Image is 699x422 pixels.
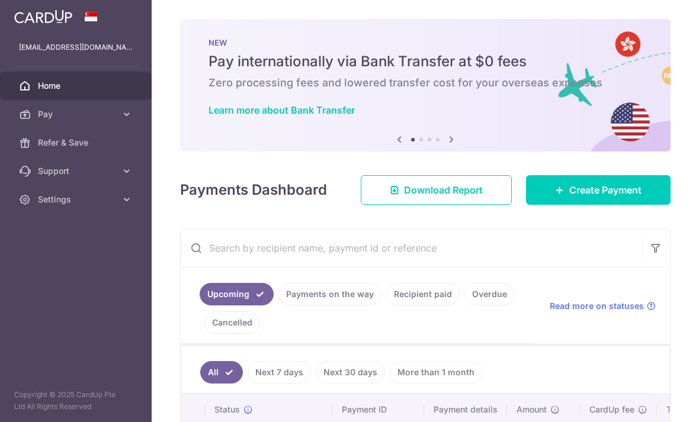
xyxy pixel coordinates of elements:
a: Download Report [361,175,512,205]
span: Support [38,165,116,177]
span: Read more on statuses [550,300,644,312]
span: Refer & Save [38,137,116,149]
a: Cancelled [204,311,260,334]
a: Overdue [464,283,515,305]
a: Next 7 days [248,361,311,384]
a: Learn more about Bank Transfer [209,104,355,116]
span: Status [214,404,240,415]
a: Create Payment [526,175,671,205]
a: Recipient paid [386,283,460,305]
span: Home [38,80,116,92]
a: Payments on the way [278,283,381,305]
span: Download Report [404,183,483,197]
img: CardUp [14,9,72,24]
a: All [200,361,243,384]
span: Create Payment [569,183,642,197]
span: CardUp fee [589,404,634,415]
a: More than 1 month [390,361,482,384]
p: NEW [209,38,642,47]
a: Next 30 days [316,361,385,384]
a: Read more on statuses [550,300,656,312]
a: Upcoming [200,283,274,305]
span: Settings [38,194,116,205]
p: [EMAIL_ADDRESS][DOMAIN_NAME] [19,41,133,53]
img: Bank transfer banner [180,19,671,152]
h5: Pay internationally via Bank Transfer at $0 fees [209,52,642,71]
span: Pay [38,108,116,120]
span: Amount [517,404,547,415]
h4: Payments Dashboard [180,179,327,201]
h6: Zero processing fees and lowered transfer cost for your overseas expenses [209,76,642,90]
input: Search by recipient name, payment id or reference [181,229,642,267]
